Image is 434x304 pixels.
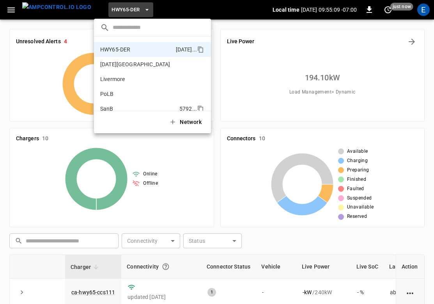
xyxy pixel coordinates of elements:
p: PoLB [100,90,176,98]
p: [DATE][GEOGRAPHIC_DATA] [100,60,177,68]
p: Livermore [100,75,177,83]
div: copy [197,45,205,54]
p: SanB [100,105,176,113]
button: Network [164,114,208,130]
div: copy [197,104,205,113]
p: HWY65-DER [100,46,173,53]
